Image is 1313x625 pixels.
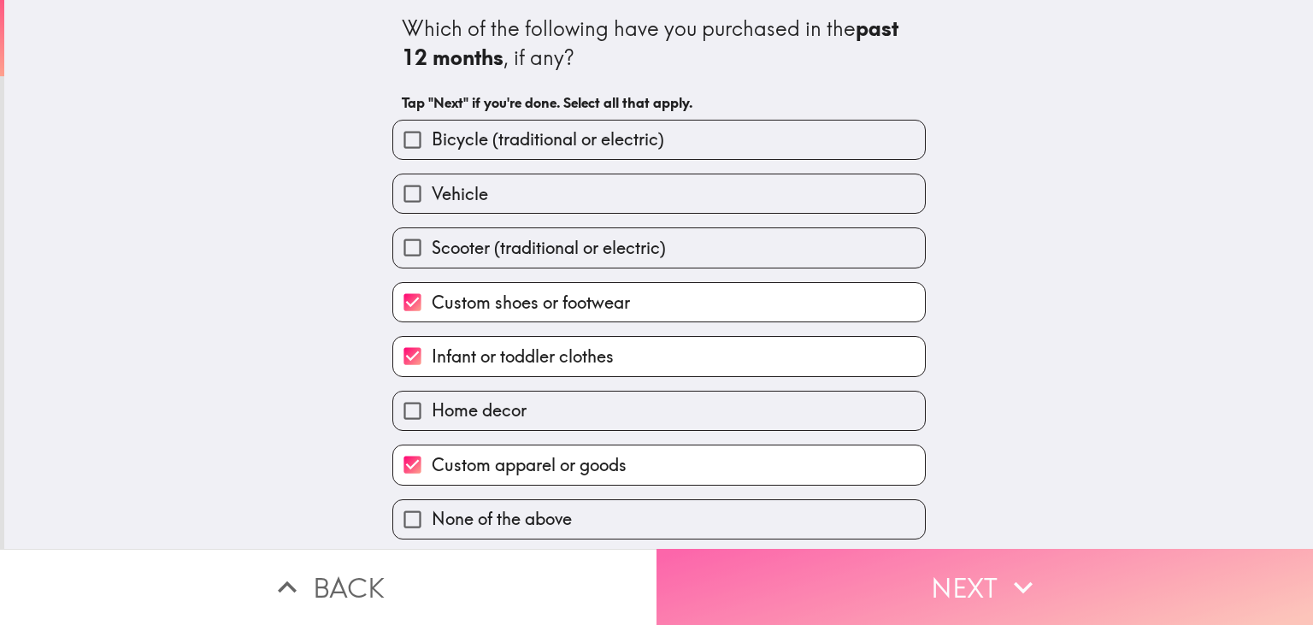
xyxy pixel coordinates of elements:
[393,445,925,484] button: Custom apparel or goods
[393,337,925,375] button: Infant or toddler clothes
[432,507,572,531] span: None of the above
[393,121,925,159] button: Bicycle (traditional or electric)
[432,398,527,422] span: Home decor
[432,127,664,151] span: Bicycle (traditional or electric)
[393,283,925,321] button: Custom shoes or footwear
[393,392,925,430] button: Home decor
[656,549,1313,625] button: Next
[393,500,925,539] button: None of the above
[432,453,627,477] span: Custom apparel or goods
[432,291,630,315] span: Custom shoes or footwear
[402,93,916,112] h6: Tap "Next" if you're done. Select all that apply.
[393,228,925,267] button: Scooter (traditional or electric)
[402,15,916,72] div: Which of the following have you purchased in the , if any?
[402,15,904,70] b: past 12 months
[393,174,925,213] button: Vehicle
[432,182,488,206] span: Vehicle
[432,236,666,260] span: Scooter (traditional or electric)
[432,345,614,369] span: Infant or toddler clothes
